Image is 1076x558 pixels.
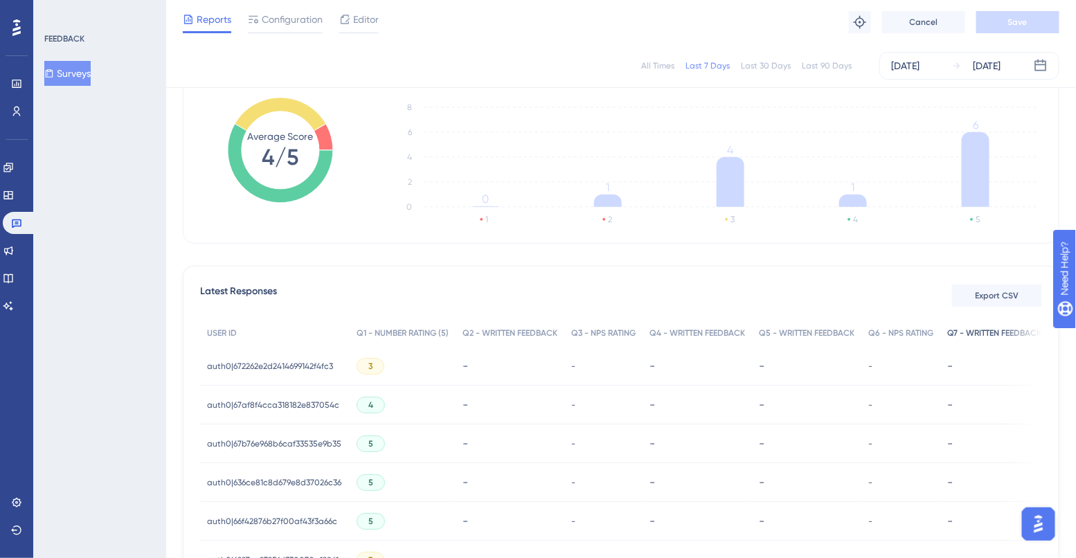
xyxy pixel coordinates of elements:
text: 1 [486,215,489,224]
span: - [868,516,872,527]
tspan: 6 [973,118,978,132]
div: - [947,437,1041,450]
div: - [463,359,557,372]
tspan: 4/5 [262,144,299,170]
div: - [463,476,557,489]
div: - [759,437,854,450]
div: - [759,359,854,372]
span: - [571,361,575,372]
div: - [649,398,745,411]
div: [DATE] [973,57,1001,74]
div: - [947,398,1041,411]
button: Surveys [44,61,91,86]
span: 5 [368,477,373,488]
span: - [571,399,575,411]
span: Q6 - NPS RATING [868,327,933,339]
tspan: 0 [406,202,412,212]
span: auth0|66f42876b27f00af43f3a66c [207,516,337,527]
span: Reports [197,11,231,28]
span: - [868,361,872,372]
tspan: Average Score [248,131,314,142]
span: Q2 - WRITTEN FEEDBACK [463,327,557,339]
div: - [463,437,557,450]
button: Save [976,11,1059,33]
span: Save [1008,17,1028,28]
span: auth0|672262e2d2414699142f4fc3 [207,361,333,372]
iframe: UserGuiding AI Assistant Launcher [1018,503,1059,545]
span: Editor [353,11,379,28]
span: - [868,477,872,488]
span: - [571,477,575,488]
div: FEEDBACK [44,33,84,44]
text: 4 [854,215,859,224]
span: auth0|636ce81c8d679e8d37026c36 [207,477,341,488]
div: - [463,514,557,528]
div: - [947,514,1041,528]
span: Q7 - WRITTEN FEEDBACK [947,327,1041,339]
tspan: 1 [607,181,610,194]
text: 5 [976,215,980,224]
span: 5 [368,438,373,449]
span: auth0|67af8f4cca318182e837054c [207,399,339,411]
div: - [649,514,745,528]
div: - [947,476,1041,489]
tspan: 4 [407,152,412,162]
span: Export CSV [976,290,1019,301]
div: Last 90 Days [802,60,852,71]
span: Q5 - WRITTEN FEEDBACK [759,327,854,339]
span: 5 [368,516,373,527]
tspan: 2 [408,177,412,187]
tspan: 6 [408,127,412,137]
button: Export CSV [952,285,1042,307]
div: - [759,398,854,411]
span: Configuration [262,11,323,28]
span: - [868,399,872,411]
span: - [868,438,872,449]
tspan: 1 [852,181,855,194]
span: 3 [368,361,373,372]
button: Cancel [882,11,965,33]
text: 3 [731,215,735,224]
span: Need Help? [33,3,87,20]
div: - [759,514,854,528]
div: - [463,398,557,411]
div: - [759,476,854,489]
span: Q1 - NUMBER RATING (5) [357,327,449,339]
div: - [649,437,745,450]
span: USER ID [207,327,237,339]
div: All Times [641,60,674,71]
div: Last 30 Days [741,60,791,71]
div: Last 7 Days [685,60,730,71]
div: - [649,359,745,372]
tspan: 0 [482,192,489,206]
text: 2 [609,215,613,224]
div: - [947,359,1041,372]
div: [DATE] [891,57,920,74]
tspan: 4 [728,143,734,156]
div: - [649,476,745,489]
span: - [571,438,575,449]
span: Latest Responses [200,283,277,308]
span: auth0|67b76e968b6caf33535e9b35 [207,438,341,449]
tspan: 8 [407,102,412,112]
span: - [571,516,575,527]
span: Q3 - NPS RATING [571,327,636,339]
span: Cancel [910,17,938,28]
span: Q4 - WRITTEN FEEDBACK [649,327,745,339]
span: 4 [368,399,373,411]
